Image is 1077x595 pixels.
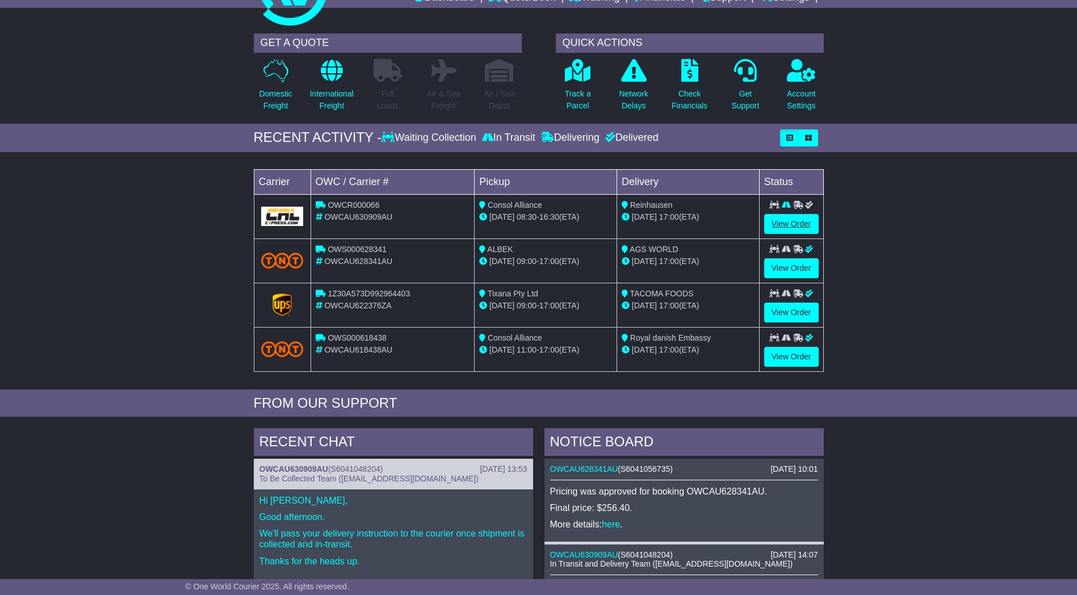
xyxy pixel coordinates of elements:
a: GetSupport [731,58,760,118]
span: [DATE] [489,301,514,310]
span: 17:00 [539,257,559,266]
div: RECENT ACTIVITY - [254,129,382,146]
td: Delivery [617,169,759,194]
p: Check Financials [672,88,707,112]
span: © One World Courier 2025. All rights reserved. [185,582,349,591]
span: [DATE] [632,212,657,221]
p: Account Settings [787,88,816,112]
p: Air & Sea Freight [427,88,460,112]
span: 17:00 [659,257,679,266]
div: - (ETA) [479,255,612,267]
div: (ETA) [622,344,755,356]
span: TACOMA FOODS [630,289,694,298]
a: OWCAU630909AU [550,550,618,559]
span: Tixana Pty Ltd [488,289,538,298]
p: Full Loads [374,88,402,112]
a: OWCAU628341AU [550,464,618,474]
p: Thanks for the heads up. [259,556,527,567]
img: GetCarrierServiceLogo [273,294,292,316]
img: TNT_Domestic.png [261,341,304,357]
div: (ETA) [622,255,755,267]
span: [DATE] [632,301,657,310]
div: - (ETA) [479,211,612,223]
span: 16:30 [539,212,559,221]
a: here [602,519,620,529]
a: OWCAU630909AU [259,464,328,474]
p: Track a Parcel [565,88,591,112]
p: Final price: $256.40. [550,502,818,513]
span: OWCAU628341AU [324,257,392,266]
div: Waiting Collection [382,132,479,144]
span: 09:00 [517,257,537,266]
div: - (ETA) [479,344,612,356]
div: (ETA) [622,211,755,223]
a: CheckFinancials [671,58,708,118]
div: Delivered [602,132,659,144]
td: Pickup [475,169,617,194]
div: (ETA) [622,300,755,312]
span: [DATE] [489,212,514,221]
span: [DATE] [632,345,657,354]
td: OWC / Carrier # [311,169,475,194]
span: Royal danish Embassy [630,333,711,342]
div: QUICK ACTIONS [556,33,824,53]
p: Get Support [731,88,759,112]
div: In Transit [479,132,538,144]
a: InternationalFreight [309,58,354,118]
span: Consol Alliance [488,200,542,209]
p: More details: . [550,519,818,530]
a: View Order [764,214,819,234]
p: Pricing was approved for booking OWCAU628341AU. [550,486,818,497]
span: OWS000628341 [328,245,387,254]
span: Reinhausen [630,200,673,209]
p: Good afternoon. [259,512,527,522]
span: 11:00 [517,345,537,354]
span: S6041056735 [621,464,670,474]
div: GET A QUOTE [254,33,522,53]
span: 17:00 [659,345,679,354]
img: TNT_Domestic.png [261,253,304,268]
img: GetCarrierServiceLogo [261,207,304,226]
div: [DATE] 14:07 [770,550,818,560]
div: [DATE] 13:53 [480,464,527,474]
div: ( ) [259,464,527,474]
span: 1Z30A573D992964403 [328,289,410,298]
div: Delivering [538,132,602,144]
a: View Order [764,258,819,278]
span: S6041048204 [621,550,670,559]
span: OWCAU618438AU [324,345,392,354]
span: ALBEK [487,245,513,254]
span: 17:00 [659,301,679,310]
a: View Order [764,347,819,367]
span: 17:00 [539,345,559,354]
a: View Order [764,303,819,322]
span: 09:00 [517,301,537,310]
p: Air / Sea Depot [484,88,515,112]
a: Track aParcel [564,58,592,118]
span: OWS000618438 [328,333,387,342]
span: Consol Alliance [488,333,542,342]
span: [DATE] [489,345,514,354]
div: RECENT CHAT [254,428,533,459]
span: OWCAU622376ZA [324,301,391,310]
a: AccountSettings [786,58,816,118]
div: ( ) [550,550,818,560]
div: - (ETA) [479,300,612,312]
td: Status [759,169,823,194]
span: [DATE] [489,257,514,266]
td: Carrier [254,169,311,194]
span: [DATE] [632,257,657,266]
p: We'll pass your delivery instruction to the courier once shipment is collected and in-transit. [259,528,527,550]
span: To Be Collected Team ([EMAIL_ADDRESS][DOMAIN_NAME]) [259,474,479,483]
div: [DATE] 10:01 [770,464,818,474]
span: 08:30 [517,212,537,221]
div: FROM OUR SUPPORT [254,395,824,412]
p: Network Delays [619,88,648,112]
p: Hi [PERSON_NAME], [259,495,527,506]
a: DomesticFreight [258,58,292,118]
span: OWCAU630909AU [324,212,392,221]
span: In Transit and Delivery Team ([EMAIL_ADDRESS][DOMAIN_NAME]) [550,559,793,568]
span: OWCR000066 [328,200,379,209]
span: AGS WORLD [630,245,678,254]
a: NetworkDelays [618,58,648,118]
